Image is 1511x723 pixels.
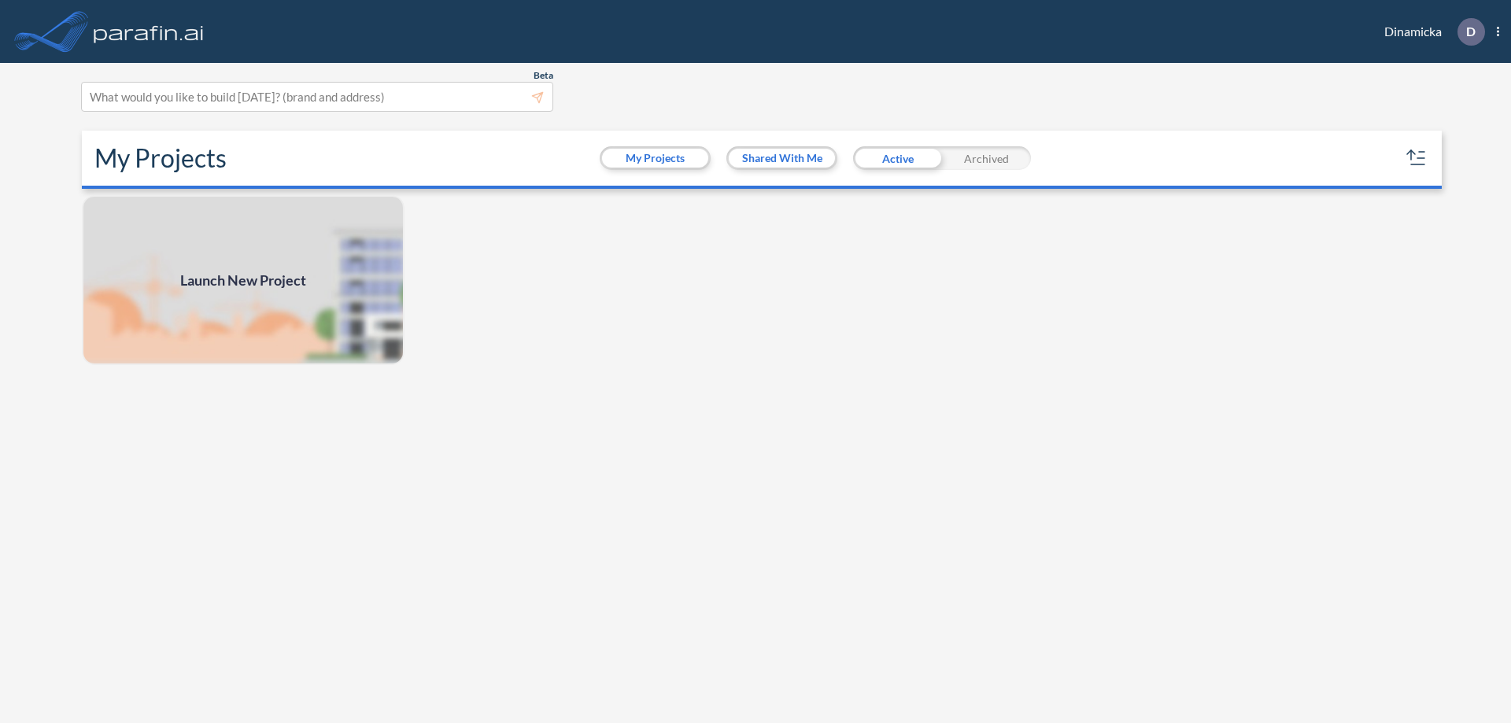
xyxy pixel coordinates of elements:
[942,146,1031,170] div: Archived
[180,270,306,291] span: Launch New Project
[729,149,835,168] button: Shared With Me
[534,69,553,82] span: Beta
[1404,146,1429,171] button: sort
[82,195,405,365] a: Launch New Project
[82,195,405,365] img: add
[94,143,227,173] h2: My Projects
[602,149,708,168] button: My Projects
[853,146,942,170] div: Active
[1361,18,1499,46] div: Dinamicka
[91,16,207,47] img: logo
[1466,24,1476,39] p: D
